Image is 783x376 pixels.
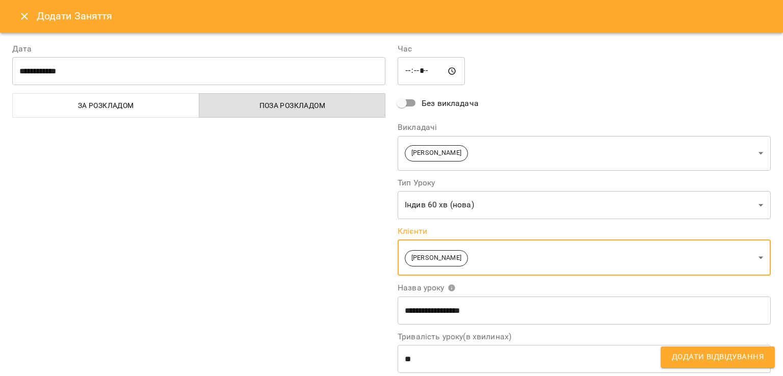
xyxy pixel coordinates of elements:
label: Тривалість уроку(в хвилинах) [398,333,771,341]
svg: Вкажіть назву уроку або виберіть клієнтів [448,284,456,292]
span: [PERSON_NAME] [405,148,467,158]
button: Close [12,4,37,29]
div: [PERSON_NAME] [398,136,771,171]
button: За розкладом [12,93,199,118]
span: Без викладача [422,97,479,110]
label: Клієнти [398,227,771,235]
label: Тип Уроку [398,179,771,187]
div: [PERSON_NAME] [398,239,771,276]
button: Додати Відвідування [661,346,775,368]
label: Викладачі [398,123,771,131]
span: Назва уроку [398,284,456,292]
span: Додати Відвідування [672,351,764,364]
span: [PERSON_NAME] [405,253,467,263]
button: Поза розкладом [199,93,386,118]
span: За розкладом [19,99,193,112]
div: Індив 60 хв (нова) [398,191,771,220]
label: Час [398,45,771,53]
h6: Додати Заняття [37,8,771,24]
span: Поза розкладом [205,99,380,112]
label: Дата [12,45,385,53]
